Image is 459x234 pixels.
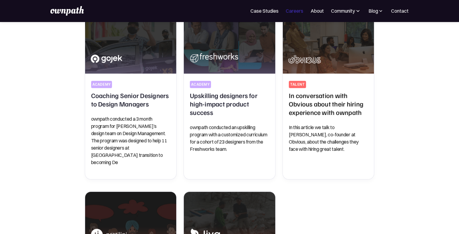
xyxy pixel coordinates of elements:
a: Upskilling designers for high-impact product successAcademyUpskilling designers for high-impact p... [183,14,276,179]
div: Blog [368,7,378,14]
img: In conversation with Obvious about their hiring experience with ownpath [283,14,374,74]
div: talent [290,82,305,87]
img: Upskilling designers for high-impact product success [184,14,275,74]
a: Case Studies [250,7,279,14]
a: Careers [286,7,303,14]
div: academy [92,82,111,87]
div: Blog [368,7,384,14]
h2: In conversation with Obvious about their hiring experience with ownpath [289,91,368,116]
a: Contact [391,7,409,14]
p: ownpath conducted an upskilling program with a customized curriculum for a cohort of 23 designers... [190,124,269,153]
div: Community [331,7,361,14]
p: ownpath conducted a 3 month program for [PERSON_NAME]’s design team on Design Management. The pro... [91,115,171,166]
a: About [311,7,324,14]
h2: Upskilling designers for high-impact product success [190,91,269,116]
div: Community [331,7,355,14]
div: Academy [191,82,210,87]
p: In this article we talk to [PERSON_NAME], co-founder at Obvious, about the challenges they face w... [289,124,368,153]
img: Coaching Senior Designers to Design Managers [85,14,177,74]
a: Coaching Senior Designers to Design ManagersacademyCoaching Senior Designers to Design Managersow... [85,14,177,179]
h2: Coaching Senior Designers to Design Managers [91,91,171,108]
a: In conversation with Obvious about their hiring experience with ownpathtalentIn conversation with... [282,14,375,179]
